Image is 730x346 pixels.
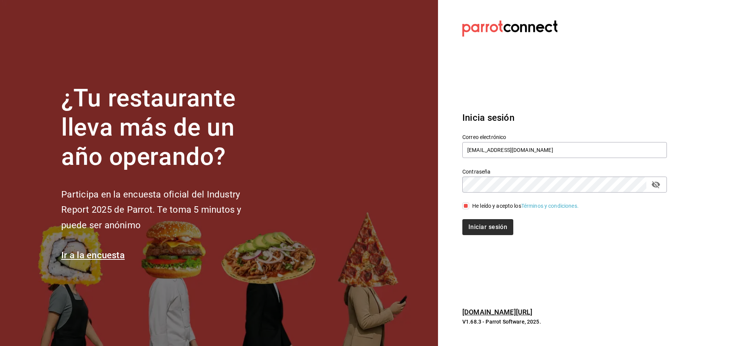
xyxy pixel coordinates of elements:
[462,111,667,125] h3: Inicia sesión
[462,142,667,158] input: Ingresa tu correo electrónico
[462,318,667,325] p: V1.68.3 - Parrot Software, 2025.
[472,202,579,210] div: He leído y acepto los
[462,169,667,174] label: Contraseña
[462,134,667,140] label: Correo electrónico
[61,84,267,171] h1: ¿Tu restaurante lleva más de un año operando?
[462,219,513,235] button: Iniciar sesión
[61,187,267,233] h2: Participa en la encuesta oficial del Industry Report 2025 de Parrot. Te toma 5 minutos y puede se...
[61,250,125,261] a: Ir a la encuesta
[462,308,532,316] a: [DOMAIN_NAME][URL]
[649,178,662,191] button: passwordField
[521,203,579,209] a: Términos y condiciones.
